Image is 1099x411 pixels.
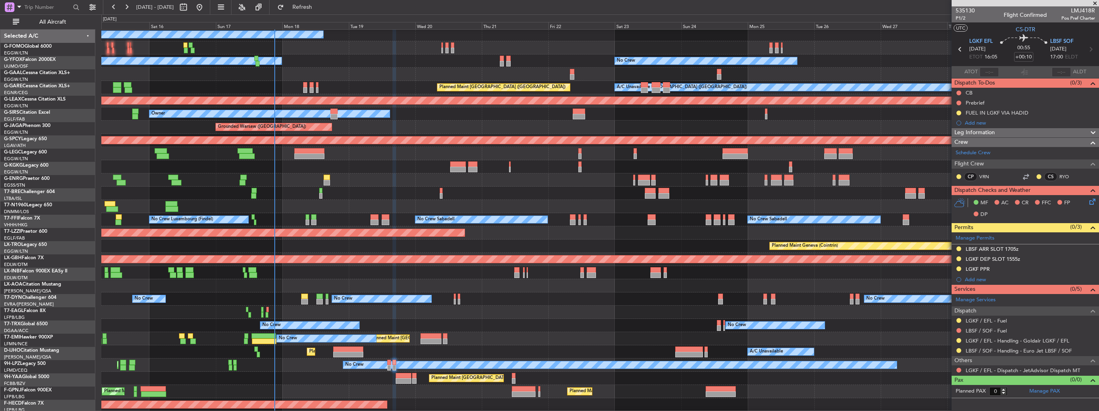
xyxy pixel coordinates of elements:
span: LBSF SOF [1050,38,1073,46]
div: No Crew [866,293,885,305]
a: DNMM/LOS [4,209,29,215]
span: Pax [954,376,963,385]
span: FFC [1042,199,1051,207]
a: Manage PAX [1029,387,1060,395]
div: Planned Maint [GEOGRAPHIC_DATA] ([GEOGRAPHIC_DATA]) [439,81,566,93]
div: LGKF PPR [966,266,990,272]
span: CS-DTR [1016,25,1035,34]
a: DGAA/ACC [4,328,28,334]
span: G-GARE [4,84,22,89]
span: LX-TRO [4,242,21,247]
span: G-SPCY [4,137,21,141]
a: FCBB/BZV [4,381,25,387]
a: T7-TRXGlobal 6500 [4,322,48,326]
a: LFPB/LBG [4,394,25,400]
div: Planned Maint Geneva (Cointrin) [772,240,838,252]
span: Dispatch [954,306,976,316]
a: EGGW/LTN [4,169,28,175]
div: Flight Confirmed [1004,11,1047,19]
span: ALDT [1073,68,1086,76]
button: UTC [954,24,968,32]
div: No Crew Sabadell [750,214,787,226]
a: G-YFOXFalcon 2000EX [4,57,56,62]
a: G-GARECessna Citation XLS+ [4,84,70,89]
span: LX-INB [4,269,20,274]
span: T7-TRX [4,322,20,326]
a: G-KGKGLegacy 600 [4,163,48,168]
span: MF [980,199,988,207]
span: ELDT [1065,53,1078,61]
a: LX-INBFalcon 900EX EASy II [4,269,67,274]
button: Refresh [274,1,322,14]
div: Mon 18 [282,22,349,29]
a: VRN [979,173,997,180]
span: F-HECD [4,401,22,406]
span: ETOT [969,53,982,61]
a: LX-AOACitation Mustang [4,282,61,287]
a: Manage Services [956,296,996,304]
span: (0/3) [1070,223,1082,231]
a: G-SPCYLegacy 650 [4,137,47,141]
span: T7-DYN [4,295,22,300]
span: 535130 [956,6,975,15]
span: Permits [954,223,973,232]
a: LTBA/ISL [4,195,22,201]
div: Wed 20 [415,22,482,29]
div: Sun 24 [681,22,748,29]
a: EGSS/STN [4,182,25,188]
a: T7-N1960Legacy 650 [4,203,52,208]
div: No Crew Sabadell [417,214,455,226]
a: LFPB/LBG [4,314,25,320]
div: Add new [965,276,1095,283]
a: D-IJHOCitation Mustang [4,348,59,353]
div: No Crew [279,332,297,345]
a: T7-FFIFalcon 7X [4,216,40,221]
span: F-GPNJ [4,388,21,393]
a: EGLF/FAB [4,235,25,241]
label: Planned PAX [956,387,986,395]
div: A/C Unavailable [GEOGRAPHIC_DATA] ([GEOGRAPHIC_DATA]) [617,81,747,93]
span: G-LEGC [4,150,21,155]
span: DP [980,211,988,219]
a: LX-TROLegacy 650 [4,242,47,247]
input: --:-- [980,67,999,77]
div: CS [1044,172,1057,181]
a: G-LEGCLegacy 600 [4,150,47,155]
span: 17:00 [1050,53,1063,61]
a: LGKF / EFL - Fuel [966,317,1007,324]
span: G-LEAX [4,97,21,102]
span: T7-N1960 [4,203,26,208]
span: Refresh [286,4,319,10]
span: All Aircraft [21,19,85,25]
a: EGNR/CEG [4,90,28,96]
span: 00:55 [1017,44,1030,52]
span: 16:05 [984,53,997,61]
a: T7-EAGLFalcon 8X [4,308,46,313]
a: EGGW/LTN [4,156,28,162]
a: VHHH/HKG [4,222,28,228]
span: [DATE] [1050,45,1067,53]
div: Planned Maint [GEOGRAPHIC_DATA] ([GEOGRAPHIC_DATA]) [570,385,696,397]
div: Prebrief [966,99,984,106]
div: Tue 26 [814,22,881,29]
a: G-GAALCessna Citation XLS+ [4,71,70,75]
div: Sat 23 [615,22,681,29]
div: No Crew [262,319,281,331]
a: 9H-LPZLegacy 500 [4,361,46,366]
span: G-FOMO [4,44,24,49]
span: G-JAGA [4,123,22,128]
div: No Crew [135,293,153,305]
span: [DATE] [969,45,986,53]
span: 9H-YAA [4,375,22,379]
a: LGKF / EFL - Dispatch - JetAdvisor Dispatch MT [966,367,1080,374]
div: No Crew [728,319,746,331]
a: LX-GBHFalcon 7X [4,256,44,260]
input: Trip Number [24,1,70,13]
span: LX-GBH [4,256,22,260]
div: Fri 15 [83,22,149,29]
span: Dispatch To-Dos [954,79,995,88]
span: G-ENRG [4,176,23,181]
a: G-ENRGPraetor 600 [4,176,50,181]
div: Owner [151,108,165,120]
span: D-IJHO [4,348,20,353]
